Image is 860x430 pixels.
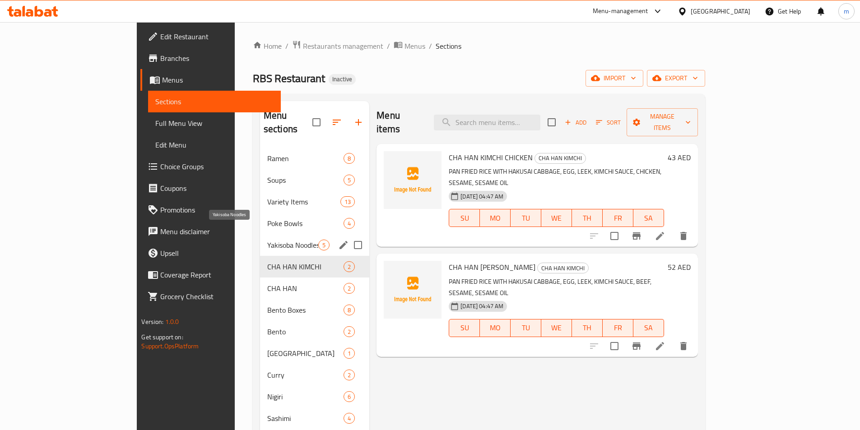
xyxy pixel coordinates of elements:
span: 8 [344,154,354,163]
span: [DATE] 04:47 AM [457,192,507,201]
span: Edit Restaurant [160,31,273,42]
span: RBS Restaurant [253,68,325,88]
div: CHA HAN KIMCHI [535,153,586,164]
span: Get support on: [141,331,183,343]
span: Select to update [605,337,624,356]
a: Full Menu View [148,112,280,134]
p: PAN FRIED RICE WITH HAKUSAI CABBAGE, EGG, LEEK, KIMCHI SAUCE, CHICKEN, SESAME, SESAME OIL [449,166,664,189]
img: CHA HAN KIMCHI CHICKEN [384,151,442,209]
button: TH [572,319,603,337]
button: TH [572,209,603,227]
a: Edit Menu [148,134,280,156]
a: Edit menu item [655,341,665,351]
button: Manage items [627,108,697,136]
button: MO [480,209,511,227]
span: m [844,6,849,16]
a: Grocery Checklist [140,286,280,307]
button: delete [673,225,694,247]
span: Menus [404,41,425,51]
span: Ramen [267,153,344,164]
span: Select to update [605,227,624,245]
div: items [318,240,330,250]
div: Soups [267,175,344,185]
button: Branch-specific-item [626,225,647,247]
div: items [344,153,355,164]
span: Upsell [160,248,273,259]
div: Inactive [329,74,356,85]
span: Coverage Report [160,269,273,280]
button: FR [603,209,633,227]
span: Variety Items [267,196,340,207]
span: 2 [344,284,354,293]
button: Add [561,116,590,129]
span: Poke Bowls [267,218,344,229]
span: 5 [344,176,354,185]
span: Choice Groups [160,161,273,172]
div: Curry2 [260,364,369,386]
a: Menus [394,40,425,52]
span: [DATE] 04:47 AM [457,302,507,310]
button: MO [480,319,511,337]
span: Sections [155,96,273,107]
button: delete [673,335,694,357]
img: CHA HAN KIMCHI BEEF [384,261,442,319]
span: 2 [344,263,354,271]
span: Promotions [160,204,273,215]
span: CHA HAN [PERSON_NAME] [449,260,535,274]
a: Coupons [140,177,280,199]
span: import [593,73,636,84]
a: Coverage Report [140,264,280,286]
div: Nigiri6 [260,386,369,407]
div: [GEOGRAPHIC_DATA]1 [260,342,369,364]
div: Sashimi4 [260,407,369,429]
button: WE [541,209,572,227]
div: Sashimi [267,413,344,424]
div: Bento Boxes8 [260,299,369,321]
div: items [344,391,355,402]
button: TU [511,319,541,337]
span: Add item [561,116,590,129]
a: Menus [140,69,280,91]
li: / [429,41,432,51]
div: Soups5 [260,169,369,191]
span: WE [545,321,568,334]
button: TU [511,209,541,227]
span: Sections [436,41,461,51]
span: Sort sections [326,111,348,133]
div: CHA HAN KIMCHI [537,263,589,273]
div: Poke Bowls4 [260,213,369,234]
span: Bento [267,326,344,337]
h6: 52 AED [668,261,691,273]
div: Bento2 [260,321,369,342]
span: Bento Boxes [267,305,344,315]
span: Coupons [160,183,273,194]
a: Edit menu item [655,231,665,241]
div: Yakisoba Noodles5edit [260,234,369,256]
input: search [434,115,540,130]
span: Menu disclaimer [160,226,273,237]
span: CHA HAN KIMCHI [538,263,588,273]
span: [GEOGRAPHIC_DATA] [267,348,344,359]
span: 8 [344,306,354,314]
span: SU [453,212,476,225]
div: items [344,326,355,337]
span: FR [606,212,630,225]
span: Sort items [590,116,627,129]
span: 6 [344,393,354,401]
div: items [344,305,355,315]
span: CHA HAN KIMCHI [267,261,344,272]
span: 2 [344,371,354,379]
div: items [344,348,355,359]
span: Yakisoba Noodles [267,240,318,250]
a: Upsell [140,242,280,264]
span: CHA HAN [267,283,344,294]
span: 1 [344,349,354,358]
div: Menu-management [593,6,648,17]
span: 13 [341,198,354,206]
div: CHA HAN KIMCHI2 [260,256,369,277]
span: MO [483,321,507,334]
div: [GEOGRAPHIC_DATA] [691,6,750,16]
span: FR [606,321,630,334]
li: / [387,41,390,51]
span: 4 [344,414,354,423]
